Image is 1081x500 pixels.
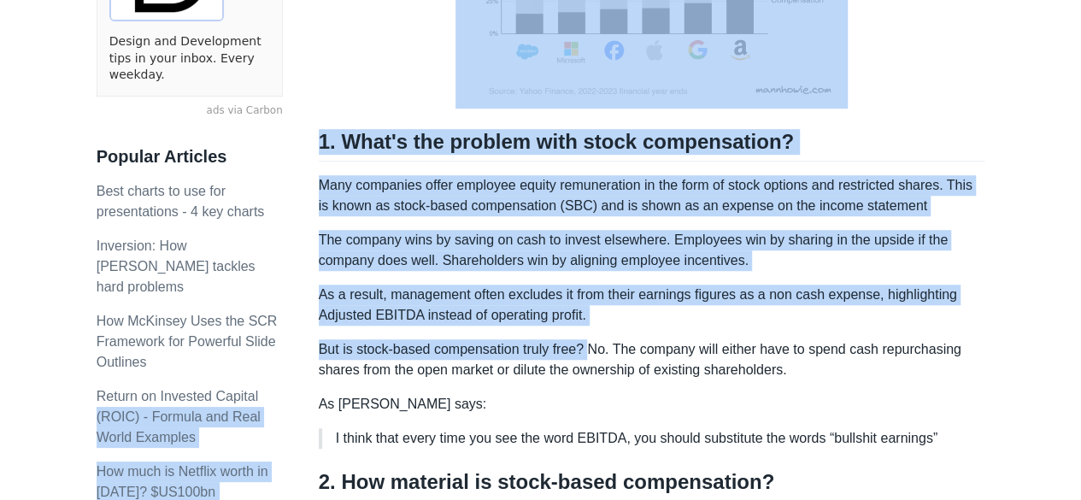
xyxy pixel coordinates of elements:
p: The company wins by saving on cash to invest elsewhere. Employees win by sharing in the upside if... [319,230,985,271]
a: Return on Invested Capital (ROIC) - Formula and Real World Examples [97,389,261,444]
a: Design and Development tips in your inbox. Every weekday. [109,33,270,84]
a: Best charts to use for presentations - 4 key charts [97,184,265,219]
a: How much is Netflix worth in [DATE]? $US100bn [97,464,268,499]
p: As [PERSON_NAME] says: [319,394,985,415]
a: Inversion: How [PERSON_NAME] tackles hard problems [97,238,256,294]
p: I think that every time you see the word EBITDA, you should substitute the words “bullshit earnings” [336,428,972,449]
a: How McKinsey Uses the SCR Framework for Powerful Slide Outlines [97,314,278,369]
p: As a result, management often excludes it from their earnings figures as a non cash expense, high... [319,285,985,326]
p: Many companies offer employee equity remuneration in the form of stock options and restricted sha... [319,175,985,216]
h3: Popular Articles [97,146,283,168]
p: But is stock-based compensation truly free? No. The company will either have to spend cash repurc... [319,339,985,380]
h2: 1. What's the problem with stock compensation? [319,129,985,162]
a: ads via Carbon [97,103,283,119]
